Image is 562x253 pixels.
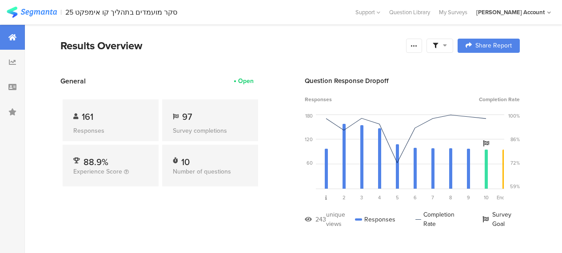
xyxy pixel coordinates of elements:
div: Completion Rate [415,210,462,229]
div: [PERSON_NAME] Account [476,8,545,16]
div: 60 [307,159,313,166]
span: 161 [82,110,93,123]
span: Share Report [475,43,512,49]
div: 100% [508,112,520,119]
img: segmanta logo [7,7,57,18]
div: Survey Goal [482,210,520,229]
div: Survey completions [173,126,247,135]
span: Experience Score [73,167,122,176]
div: Support [355,5,380,19]
div: 86% [510,136,520,143]
span: 5 [396,194,399,201]
span: 3 [360,194,363,201]
span: Number of questions [173,167,231,176]
div: | [60,7,62,17]
div: Responses [355,210,395,229]
span: 97 [182,110,192,123]
div: Responses [73,126,148,135]
div: Open [238,76,254,86]
div: 180 [305,112,313,119]
a: Question Library [385,8,434,16]
a: My Surveys [434,8,472,16]
span: 10 [484,194,489,201]
span: Responses [305,95,332,103]
div: 120 [305,136,313,143]
span: General [60,76,86,86]
div: Ending [495,194,513,201]
div: 59% [510,183,520,190]
span: 7 [431,194,434,201]
span: 88.9% [84,155,108,169]
div: 72% [510,159,520,166]
i: Survey Goal [483,140,489,146]
div: unique views [326,210,355,229]
div: 10 [181,155,190,164]
div: סקר מועמדים בתהליך קו אימפקט 25 [65,8,177,16]
div: Results Overview [60,38,402,54]
div: Question Response Dropoff [305,76,520,86]
span: 4 [378,194,381,201]
span: 6 [414,194,417,201]
span: Completion Rate [479,95,520,103]
div: 243 [315,215,326,224]
span: 8 [449,194,452,201]
span: 9 [467,194,470,201]
span: 2 [343,194,346,201]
